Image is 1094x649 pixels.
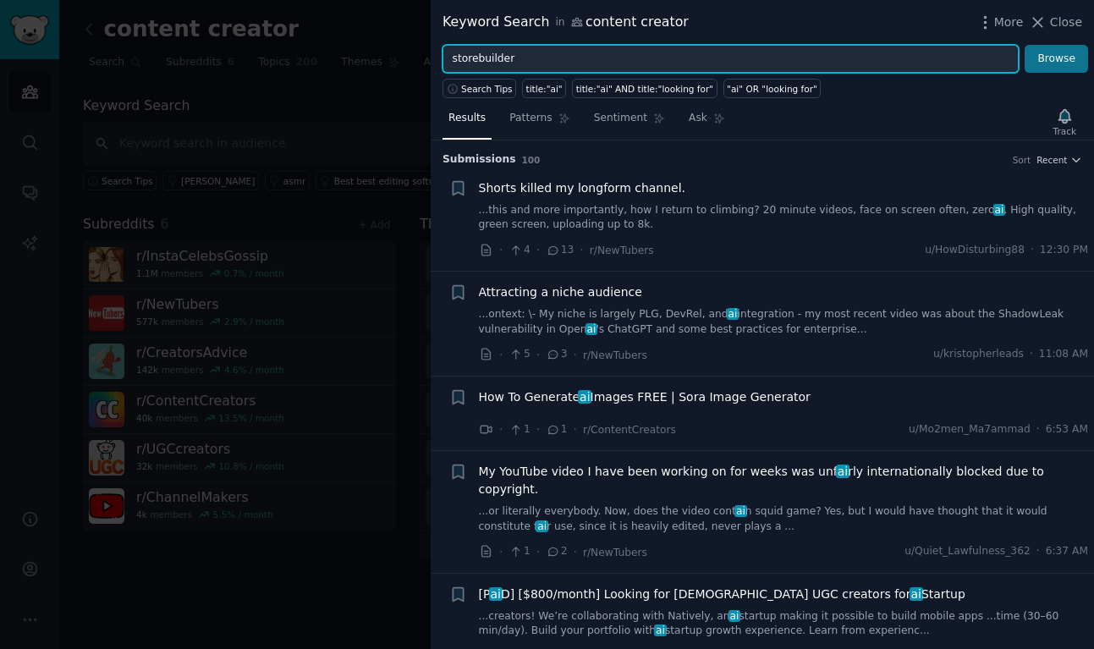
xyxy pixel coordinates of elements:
span: · [574,346,577,364]
span: 6:37 AM [1046,544,1088,559]
a: Ask [683,105,731,140]
button: Search Tips [443,79,516,98]
span: Results [448,111,486,126]
span: · [499,346,503,364]
span: ai [578,390,591,404]
span: · [536,346,540,364]
span: 3 [546,347,567,362]
span: Search Tips [461,83,513,95]
a: [PaiD] [$800/month] Looking for [DEMOGRAPHIC_DATA] UGC creators foraiStartup [479,586,965,603]
a: "ai" OR "looking for" [723,79,822,98]
span: 6:53 AM [1046,422,1088,437]
span: in [555,15,564,30]
a: My YouTube video I have been working on for weeks was unfairly internationally blocked due to cop... [479,463,1089,498]
span: Close [1050,14,1082,31]
span: · [574,543,577,561]
span: 13 [546,243,574,258]
span: · [574,421,577,438]
span: u/Quiet_Lawfulness_362 [904,544,1031,559]
span: ai [734,505,746,517]
input: Try a keyword related to your business [443,45,1019,74]
span: 5 [509,347,530,362]
div: Keyword Search content creator [443,12,689,33]
span: Sentiment [594,111,647,126]
span: 1 [546,422,567,437]
span: r/NewTubers [590,245,654,256]
span: 2 [546,544,567,559]
span: ai [836,465,849,478]
button: Close [1029,14,1082,31]
div: title:"ai" AND title:"looking for" [576,83,713,95]
span: Recent [1036,154,1067,166]
a: ...this and more importantly, how I return to climbing? 20 minute videos, face on screen often, z... [479,203,1089,233]
span: · [1036,544,1040,559]
span: · [1036,422,1040,437]
a: How To GenerateaiImages FREE | Sora Image Generator [479,388,811,406]
span: · [499,421,503,438]
span: 4 [509,243,530,258]
span: [P D] [$800/month] Looking for [DEMOGRAPHIC_DATA] UGC creators for Startup [479,586,965,603]
div: title:"ai" [526,83,563,95]
span: 1 [509,422,530,437]
div: Sort [1013,154,1031,166]
span: My YouTube video I have been working on for weeks was unf rly internationally blocked due to copy... [479,463,1089,498]
span: r/NewTubers [583,547,647,558]
span: ai [585,323,597,335]
a: title:"ai" AND title:"looking for" [572,79,717,98]
a: Attracting a niche audience [479,283,642,301]
button: More [976,14,1024,31]
a: Shorts killed my longform channel. [479,179,686,197]
span: 1 [509,544,530,559]
span: More [994,14,1024,31]
span: ai [727,308,739,320]
span: r/ContentCreators [583,424,676,436]
a: Results [443,105,492,140]
span: · [536,543,540,561]
a: Patterns [503,105,575,140]
span: · [536,421,540,438]
a: title:"ai" [522,79,566,98]
span: Ask [689,111,707,126]
span: 11:08 AM [1039,347,1088,362]
span: · [1030,347,1033,362]
a: Sentiment [588,105,671,140]
span: Submission s [443,152,516,168]
span: 12:30 PM [1040,243,1088,258]
button: Recent [1036,154,1082,166]
span: u/HowDisturbing88 [925,243,1025,258]
span: u/Mo2men_Ma7ammad [909,422,1031,437]
a: ...creators! We’re collaborating with Natively, anaistartup making it possible to build mobile ap... [479,609,1089,639]
div: "ai" OR "looking for" [727,83,817,95]
span: 100 [522,155,541,165]
span: · [580,241,583,259]
span: ai [728,610,740,622]
span: · [499,241,503,259]
span: · [499,543,503,561]
span: · [1031,243,1034,258]
span: How To Generate Images FREE | Sora Image Generator [479,388,811,406]
span: ai [654,624,666,636]
span: Patterns [509,111,552,126]
span: ai [910,587,923,601]
span: ai [536,520,547,532]
span: ai [489,587,503,601]
button: Browse [1025,45,1088,74]
a: ...ontext: \- My niche is largely PLG, DevRel, andaiintegration - my most recent video was about ... [479,307,1089,337]
span: r/NewTubers [583,349,647,361]
span: u/kristopherleads [933,347,1024,362]
a: ...or literally everybody. Now, does the video contain squid game? Yes, but I would have thought ... [479,504,1089,534]
span: · [536,241,540,259]
span: ai [993,204,1005,216]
